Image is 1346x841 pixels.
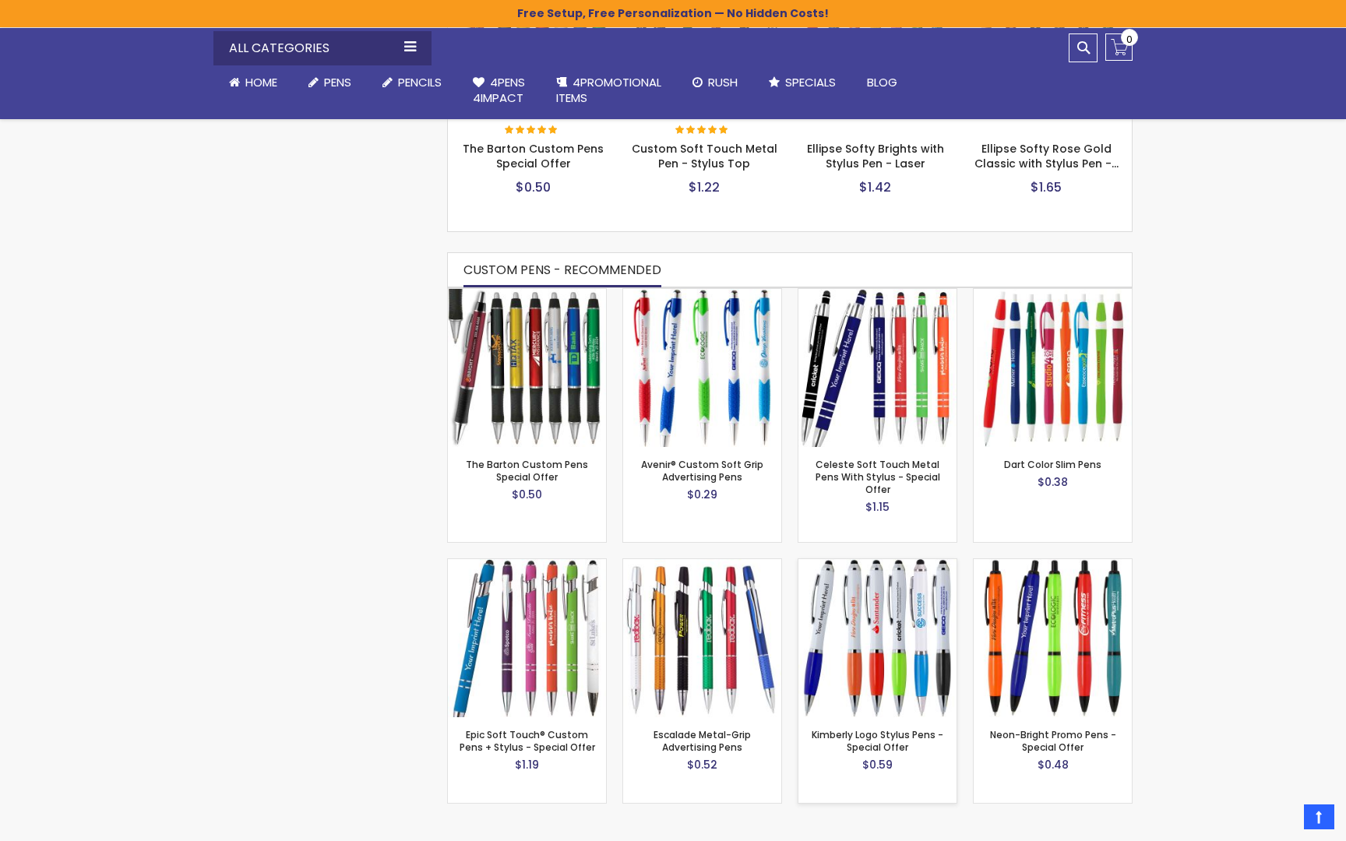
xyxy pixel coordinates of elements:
a: Avenir® Custom Soft Grip Advertising Pens [623,288,781,301]
span: $1.42 [859,178,891,196]
a: Rush [677,65,753,100]
span: Specials [785,74,836,90]
a: Avenir® Custom Soft Grip Advertising Pens [641,458,763,484]
div: 100% [675,125,730,136]
span: Blog [867,74,897,90]
a: Kimberly Logo Stylus Pens - Special Offer [812,728,943,754]
span: $0.38 [1038,474,1068,490]
a: 4Pens4impact [457,65,541,116]
span: $0.59 [862,757,893,772]
a: Ellipse Softy Brights with Stylus Pen - Laser [807,141,944,171]
span: CUSTOM PENS - RECOMMENDED [463,261,661,279]
span: $0.50 [516,178,551,196]
a: Epic Soft Touch® Custom Pens + Stylus - Special Offer [460,728,595,754]
span: Pencils [398,74,442,90]
img: Epic Soft Touch® Custom Pens + Stylus - Special Offer [448,559,606,717]
span: Home [245,74,277,90]
img: The Barton Custom Pens Special Offer [448,289,606,447]
img: Avenir® Custom Soft Grip Advertising Pens [623,289,781,447]
img: Dart Color slim Pens [974,289,1132,447]
a: 4PROMOTIONALITEMS [541,65,677,116]
span: $0.52 [687,757,717,772]
img: Kimberly Logo Stylus Pens - Special Offer [798,559,957,717]
a: Home [213,65,293,100]
span: $1.22 [689,178,720,196]
div: 100% [505,125,559,136]
a: The Barton Custom Pens Special Offer [463,141,604,171]
span: 4PROMOTIONAL ITEMS [556,74,661,106]
a: Specials [753,65,851,100]
a: Kimberly Logo Stylus Pens - Special Offer [798,558,957,572]
a: Epic Soft Touch® Custom Pens + Stylus - Special Offer [448,558,606,572]
span: $1.65 [1031,178,1062,196]
a: Neon-Bright Promo Pens - Special Offer [990,728,1116,754]
span: $1.19 [515,757,539,772]
span: Pens [324,74,351,90]
a: Pencils [367,65,457,100]
img: Escalade Metal-Grip Advertising Pens [623,559,781,717]
a: 0 [1105,33,1133,61]
span: $0.29 [687,487,717,502]
a: Custom Soft Touch Metal Pen - Stylus Top [632,141,777,171]
img: Celeste Soft Touch Metal Pens With Stylus - Special Offer [798,289,957,447]
a: Ellipse Softy Rose Gold Classic with Stylus Pen -… [974,141,1119,171]
a: Celeste Soft Touch Metal Pens With Stylus - Special Offer [798,288,957,301]
a: Dart Color slim Pens [974,288,1132,301]
img: Neon-Bright Promo Pens - Special Offer [974,559,1132,717]
a: The Barton Custom Pens Special Offer [466,458,588,484]
a: The Barton Custom Pens Special Offer [448,288,606,301]
span: $0.50 [512,487,542,502]
span: Rush [708,74,738,90]
div: All Categories [213,31,432,65]
a: Blog [851,65,913,100]
a: Escalade Metal-Grip Advertising Pens [654,728,751,754]
a: Escalade Metal-Grip Advertising Pens [623,558,781,572]
a: Pens [293,65,367,100]
a: Celeste Soft Touch Metal Pens With Stylus - Special Offer [816,458,940,496]
span: 4Pens 4impact [473,74,525,106]
a: Neon-Bright Promo Pens - Special Offer [974,558,1132,572]
span: $1.15 [865,499,890,515]
a: Dart Color Slim Pens [1004,458,1101,471]
span: 0 [1126,32,1133,47]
